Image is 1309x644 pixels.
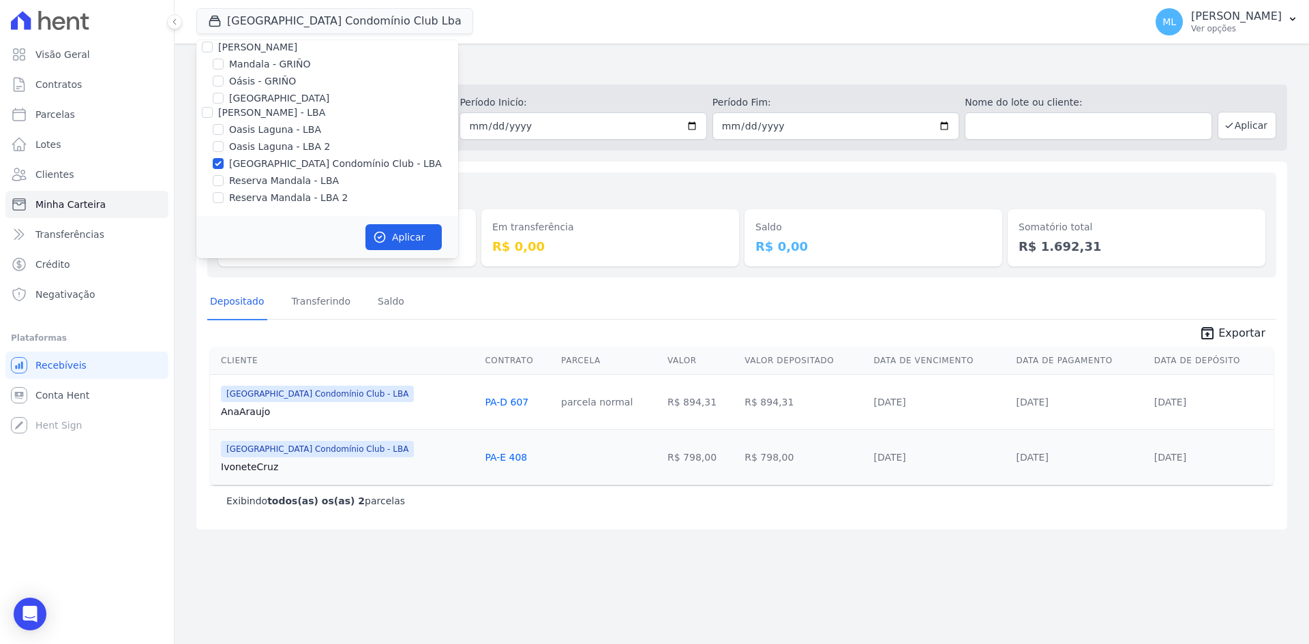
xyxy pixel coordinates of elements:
[35,288,95,301] span: Negativação
[739,429,868,485] td: R$ 798,00
[1191,10,1282,23] p: [PERSON_NAME]
[755,220,991,234] dt: Saldo
[556,347,662,375] th: Parcela
[1019,220,1254,234] dt: Somatório total
[1019,237,1254,256] dd: R$ 1.692,31
[35,228,104,241] span: Transferências
[1145,3,1309,41] button: ML [PERSON_NAME] Ver opções
[1199,325,1216,341] i: unarchive
[365,224,442,250] button: Aplicar
[229,191,348,205] label: Reserva Mandala - LBA 2
[218,42,297,52] label: [PERSON_NAME]
[662,374,739,429] td: R$ 894,31
[755,237,991,256] dd: R$ 0,00
[1017,397,1049,408] a: [DATE]
[712,95,959,110] label: Período Fim:
[5,382,168,409] a: Conta Hent
[739,374,868,429] td: R$ 894,31
[1162,17,1176,27] span: ML
[35,258,70,271] span: Crédito
[221,441,414,457] span: [GEOGRAPHIC_DATA] Condomínio Club - LBA
[221,386,414,402] span: [GEOGRAPHIC_DATA] Condomínio Club - LBA
[35,168,74,181] span: Clientes
[485,397,528,408] a: PA-D 607
[218,107,325,118] label: [PERSON_NAME] - LBA
[868,347,1010,375] th: Data de Vencimento
[1218,325,1265,341] span: Exportar
[5,352,168,379] a: Recebíveis
[289,285,354,320] a: Transferindo
[873,397,905,408] a: [DATE]
[267,495,365,506] b: todos(as) os(as) 2
[1188,325,1276,344] a: unarchive Exportar
[561,397,633,408] a: parcela normal
[229,123,321,137] label: Oasis Laguna - LBA
[375,285,407,320] a: Saldo
[35,48,90,61] span: Visão Geral
[5,251,168,278] a: Crédito
[229,91,329,106] label: [GEOGRAPHIC_DATA]
[35,388,89,402] span: Conta Hent
[492,237,728,256] dd: R$ 0,00
[5,191,168,218] a: Minha Carteira
[221,405,474,418] a: AnaAraujo
[873,452,905,463] a: [DATE]
[1191,23,1282,34] p: Ver opções
[229,174,339,188] label: Reserva Mandala - LBA
[5,281,168,308] a: Negativação
[207,285,267,320] a: Depositado
[479,347,556,375] th: Contrato
[229,57,311,72] label: Mandala - GRIÑO
[35,198,106,211] span: Minha Carteira
[5,71,168,98] a: Contratos
[35,138,61,151] span: Lotes
[1218,112,1276,139] button: Aplicar
[5,221,168,248] a: Transferências
[1017,452,1049,463] a: [DATE]
[5,131,168,158] a: Lotes
[1011,347,1149,375] th: Data de Pagamento
[221,460,474,474] a: IvoneteCruz
[460,95,706,110] label: Período Inicío:
[1154,397,1186,408] a: [DATE]
[229,140,330,154] label: Oasis Laguna - LBA 2
[229,157,442,171] label: [GEOGRAPHIC_DATA] Condomínio Club - LBA
[196,55,1287,79] h2: Minha Carteira
[210,347,479,375] th: Cliente
[1149,347,1274,375] th: Data de Depósito
[5,41,168,68] a: Visão Geral
[229,74,296,89] label: Oásis - GRIÑO
[35,78,82,91] span: Contratos
[965,95,1212,110] label: Nome do lote ou cliente:
[35,358,87,372] span: Recebíveis
[226,494,405,508] p: Exibindo parcelas
[5,101,168,128] a: Parcelas
[5,161,168,188] a: Clientes
[14,598,46,630] div: Open Intercom Messenger
[485,452,527,463] a: PA-E 408
[11,330,163,346] div: Plataformas
[662,429,739,485] td: R$ 798,00
[1154,452,1186,463] a: [DATE]
[196,8,473,34] button: [GEOGRAPHIC_DATA] Condomínio Club Lba
[662,347,739,375] th: Valor
[492,220,728,234] dt: Em transferência
[739,347,868,375] th: Valor Depositado
[35,108,75,121] span: Parcelas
